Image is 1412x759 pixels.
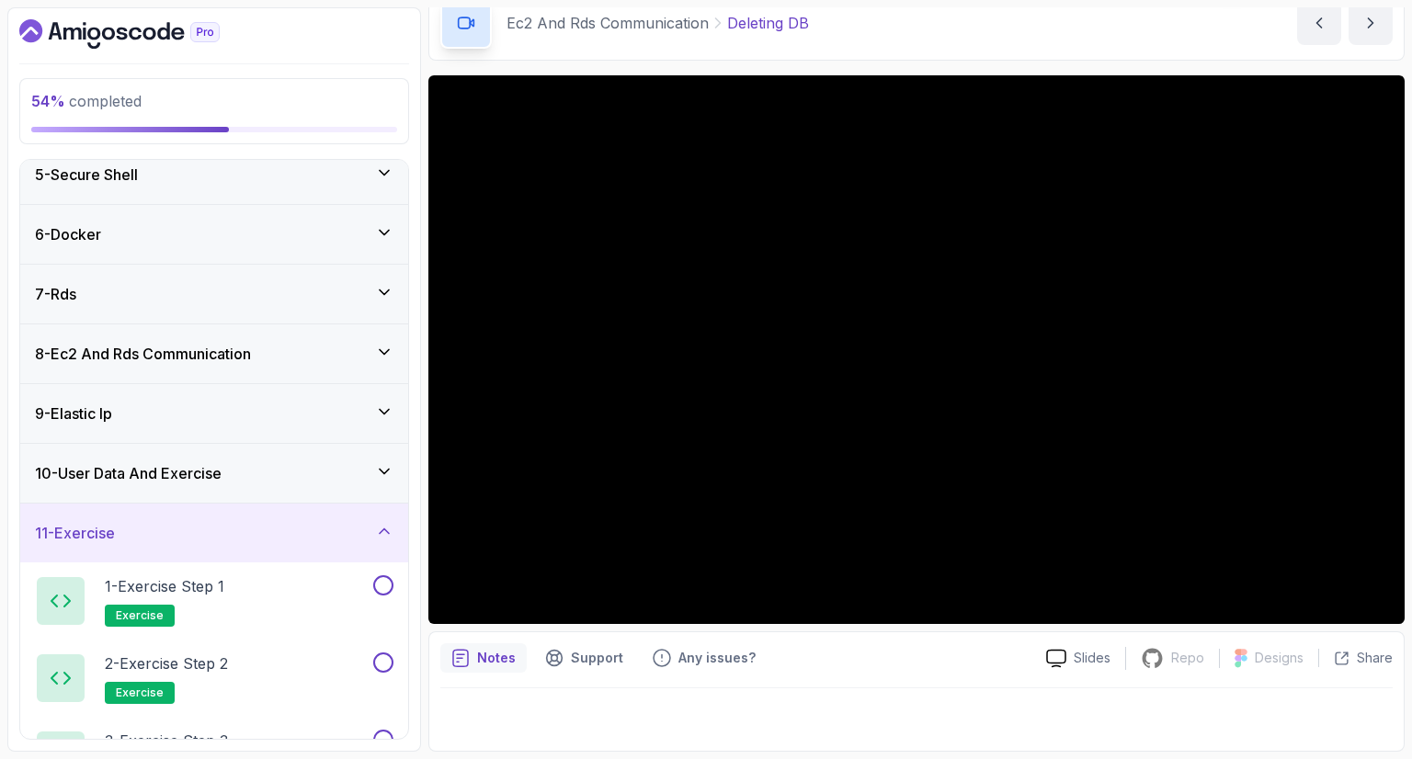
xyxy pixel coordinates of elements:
p: Support [571,649,623,667]
a: Dashboard [19,19,262,49]
h3: 5 - Secure Shell [35,164,138,186]
p: 1 - Exercise Step 1 [105,575,224,597]
p: Any issues? [678,649,756,667]
h3: 9 - Elastic Ip [35,402,112,425]
h3: 8 - Ec2 And Rds Communication [35,343,251,365]
span: exercise [116,685,164,700]
span: completed [31,92,142,110]
p: Ec2 And Rds Communication [507,12,709,34]
span: 54 % [31,92,65,110]
h3: 11 - Exercise [35,522,115,544]
button: 7-Rds [20,265,408,323]
button: Share [1318,649,1393,667]
button: Feedback button [642,643,767,673]
button: next content [1349,1,1393,45]
a: Slides [1031,649,1125,668]
button: 2-Exercise Step 2exercise [35,652,393,704]
button: previous content [1297,1,1341,45]
p: 3 - Exercise Step 3 [105,730,228,752]
h3: 6 - Docker [35,223,101,245]
p: 2 - Exercise Step 2 [105,652,228,674]
button: 1-Exercise Step 1exercise [35,575,393,627]
p: Designs [1255,649,1304,667]
button: notes button [440,643,527,673]
button: Support button [534,643,634,673]
button: 10-User Data And Exercise [20,444,408,503]
button: 9-Elastic Ip [20,384,408,443]
p: Slides [1074,649,1110,667]
p: Share [1357,649,1393,667]
button: 8-Ec2 And Rds Communication [20,324,408,383]
button: 11-Exercise [20,504,408,562]
p: Notes [477,649,516,667]
p: Deleting DB [727,12,809,34]
button: 6-Docker [20,205,408,264]
h3: 7 - Rds [35,283,76,305]
span: exercise [116,608,164,623]
button: 5-Secure Shell [20,145,408,204]
h3: 10 - User Data And Exercise [35,462,222,484]
iframe: 5 - Deleting DB [428,75,1405,624]
p: Repo [1171,649,1204,667]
